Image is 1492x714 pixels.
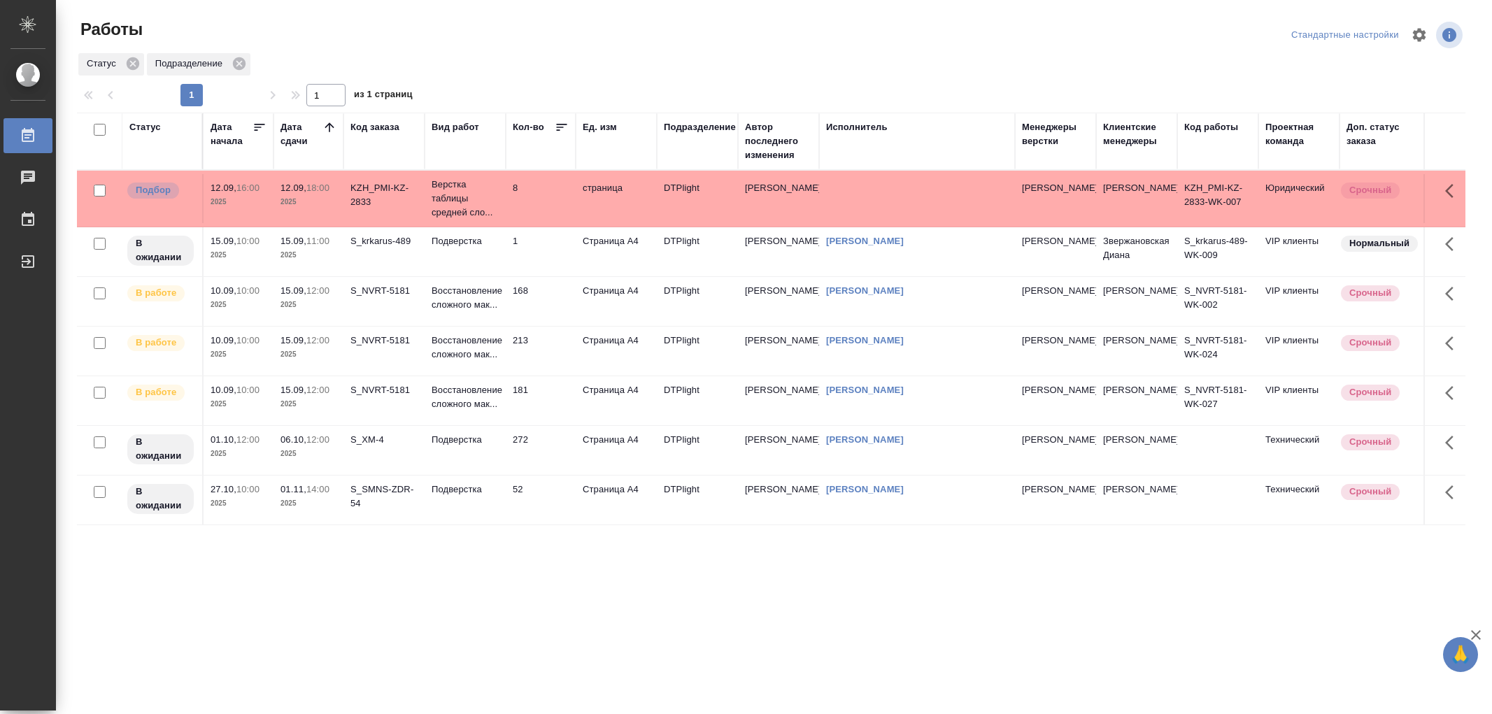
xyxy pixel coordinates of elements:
button: Здесь прячутся важные кнопки [1437,174,1470,208]
p: 12.09, [211,183,236,193]
p: 10.09, [211,385,236,395]
p: В ожидании [136,485,185,513]
td: Юридический [1258,174,1340,223]
div: Менеджеры верстки [1022,120,1089,148]
p: Срочный [1349,286,1391,300]
p: В ожидании [136,236,185,264]
div: Исполнитель выполняет работу [126,284,195,303]
div: Доп. статус заказа [1347,120,1420,148]
td: 52 [506,476,576,524]
td: 168 [506,277,576,326]
div: S_XM-4 [350,433,418,447]
a: [PERSON_NAME] [826,385,904,395]
td: DTPlight [657,227,738,276]
span: 🙏 [1449,640,1472,669]
div: S_krkarus-489 [350,234,418,248]
button: Здесь прячутся важные кнопки [1437,426,1470,459]
button: Здесь прячутся важные кнопки [1437,227,1470,261]
p: [PERSON_NAME] [1022,383,1089,397]
p: 15.09, [280,385,306,395]
td: [PERSON_NAME] [738,476,819,524]
div: Исполнитель назначен, приступать к работе пока рано [126,433,195,466]
button: 🙏 [1443,637,1478,672]
p: Срочный [1349,385,1391,399]
div: Исполнитель назначен, приступать к работе пока рано [126,483,195,515]
p: 12:00 [306,335,329,345]
td: VIP клиенты [1258,277,1340,326]
td: [PERSON_NAME] [1096,174,1177,223]
p: [PERSON_NAME] [1022,234,1089,248]
p: Срочный [1349,435,1391,449]
td: VIP клиенты [1258,376,1340,425]
td: Технический [1258,426,1340,475]
p: 2025 [280,397,336,411]
td: S_NVRT-5181-WK-027 [1177,376,1258,425]
div: Статус [129,120,161,134]
p: 2025 [280,298,336,312]
p: 14:00 [306,484,329,494]
td: [PERSON_NAME] [1096,277,1177,326]
p: [PERSON_NAME] [1022,483,1089,497]
button: Здесь прячутся важные кнопки [1437,476,1470,509]
td: Технический [1258,476,1340,524]
div: Исполнитель [826,120,888,134]
p: 2025 [211,248,267,262]
p: 01.10, [211,434,236,445]
div: Код заказа [350,120,399,134]
div: S_SMNS-ZDR-54 [350,483,418,510]
p: 15.09, [280,335,306,345]
td: DTPlight [657,476,738,524]
p: 27.10, [211,484,236,494]
p: 2025 [211,397,267,411]
div: Подразделение [664,120,736,134]
td: страница [576,174,657,223]
div: S_NVRT-5181 [350,383,418,397]
a: [PERSON_NAME] [826,285,904,296]
p: 2025 [211,298,267,312]
p: В работе [136,385,176,399]
p: Срочный [1349,485,1391,499]
td: [PERSON_NAME] [1096,476,1177,524]
p: Подбор [136,183,171,197]
div: Код работы [1184,120,1238,134]
td: VIP клиенты [1258,327,1340,376]
td: DTPlight [657,376,738,425]
p: 10:00 [236,285,260,296]
p: 15.09, [280,285,306,296]
td: DTPlight [657,174,738,223]
p: Статус [87,57,121,71]
td: [PERSON_NAME] [738,376,819,425]
p: Срочный [1349,183,1391,197]
div: S_NVRT-5181 [350,334,418,348]
div: Дата сдачи [280,120,322,148]
p: [PERSON_NAME] [1022,181,1089,195]
div: Автор последнего изменения [745,120,812,162]
td: Страница А4 [576,426,657,475]
div: Вид работ [432,120,479,134]
p: 2025 [211,447,267,461]
p: В работе [136,286,176,300]
p: 10.09, [211,285,236,296]
td: Звержановская Диана [1096,227,1177,276]
td: VIP клиенты [1258,227,1340,276]
td: DTPlight [657,277,738,326]
p: 10:00 [236,335,260,345]
p: 15.09, [280,236,306,246]
td: [PERSON_NAME] [738,426,819,475]
span: из 1 страниц [354,86,413,106]
div: split button [1288,24,1402,46]
div: Исполнитель выполняет работу [126,334,195,352]
a: [PERSON_NAME] [826,434,904,445]
a: [PERSON_NAME] [826,484,904,494]
td: S_NVRT-5181-WK-002 [1177,277,1258,326]
button: Здесь прячутся важные кнопки [1437,277,1470,310]
p: 2025 [211,348,267,362]
div: Ед. изм [583,120,617,134]
p: 06.10, [280,434,306,445]
td: 8 [506,174,576,223]
div: Статус [78,53,144,76]
p: Восстановление сложного мак... [432,284,499,312]
div: Кол-во [513,120,544,134]
p: [PERSON_NAME] [1022,284,1089,298]
p: 12:00 [306,285,329,296]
